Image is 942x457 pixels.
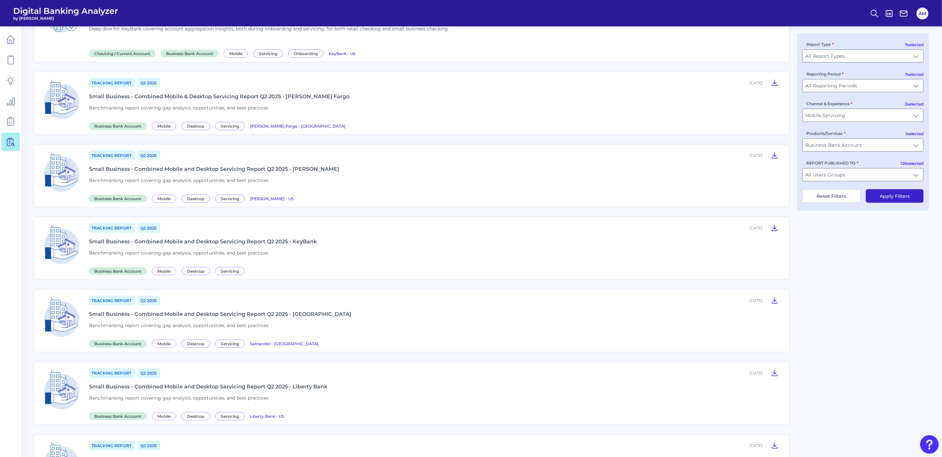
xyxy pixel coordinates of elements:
a: Onboarding [288,50,326,56]
a: Servicing [253,50,286,56]
a: [PERSON_NAME] - US [250,195,293,201]
label: REPORT PUBLISHED TO [806,161,858,166]
a: [PERSON_NAME] Fargo - [GEOGRAPHIC_DATA] [250,123,346,129]
a: Q2 2025 [138,296,160,305]
a: Business Bank Account [89,268,149,274]
span: Benchmarking report covering gap analysis, opportunities, and best practices [89,395,268,401]
span: Desktop [181,267,210,275]
span: Business Bank Account [89,267,147,275]
a: Business Bank Account [89,195,149,201]
span: Desktop [181,195,210,203]
span: by [PERSON_NAME] [13,16,118,21]
button: Small Business - Combined Mobile and Desktop Servicing Report Q2 2025 - Santander [768,295,781,306]
span: Benchmarking report covering gap analysis, opportunities, and best practices [89,177,268,183]
a: Checking / Current Account [89,50,158,56]
div: [DATE] [749,443,763,448]
span: Mobile [152,195,176,203]
a: Mobile [152,413,179,419]
span: Desktop [181,412,210,420]
label: Products/Services [806,131,845,136]
div: [DATE] [749,226,763,230]
span: Business Bank Account [89,412,147,420]
a: Servicing [215,123,247,129]
a: Q2 2025 [138,151,160,160]
span: Benchmarking report covering gap analysis, opportunities, and best practices [89,105,268,111]
a: Q2 2025 [138,441,160,450]
span: Digital Banking Analyzer [13,6,118,16]
span: [PERSON_NAME] Fargo - [GEOGRAPHIC_DATA] [250,124,346,129]
span: Onboarding [288,49,323,58]
a: Tracking Report [89,78,135,88]
button: Small Business - Combined Mobile and Desktop Servicing Report Q2 2025 - Liberty Bank [768,368,781,378]
a: Desktop [181,268,212,274]
img: Business Bank Account [40,368,84,412]
span: Benchmarking report covering gap analysis, opportunities, and best practices [89,322,268,328]
div: Small Business - Combined Mobile and Desktop Servicing Report Q2 2025 - [PERSON_NAME] [89,166,339,172]
span: Mobile [224,49,248,58]
a: Tracking Report [89,296,135,305]
span: Desktop [181,122,210,130]
a: Mobile [152,268,179,274]
div: [DATE] [749,153,763,158]
a: Q2 2025 [138,78,160,88]
button: Reset Filters [802,189,861,203]
button: Small Business - Combined Mobile and Desktop Servicing Report Q2 2025 - KeyBank [768,223,781,233]
a: Business Bank Account [89,340,149,347]
label: Report Type [806,42,834,47]
p: Deep dive for KeyBank covering account aggregation insights, both during onboarding and servicing... [89,26,449,32]
a: Desktop [181,413,212,419]
div: Small Business - Combined Mobile and Desktop Servicing Report Q2 2025 - Liberty Bank [89,383,327,390]
span: KeyBank - US [329,51,355,56]
a: Tracking Report [89,151,135,160]
span: Servicing [215,340,245,348]
a: Santander - [GEOGRAPHIC_DATA] [250,340,319,347]
img: Business Bank Account [40,150,84,194]
span: Santander - [GEOGRAPHIC_DATA] [250,341,319,346]
span: Servicing [215,267,245,275]
img: Business Bank Account [40,295,84,339]
div: Small Business - Combined Mobile & Desktop Servicing Report Q2 2025 - [PERSON_NAME] Fargo [89,93,349,100]
a: Business Bank Account [161,50,221,56]
span: Benchmarking report covering gap analysis, opportunities, and best practices [89,250,268,256]
span: Desktop [181,340,210,348]
a: Mobile [152,340,179,347]
span: Tracking Report [89,441,135,450]
span: Servicing [215,122,245,130]
div: [DATE] [749,80,763,85]
a: Desktop [181,195,212,201]
div: [DATE] [749,371,763,376]
button: Small Business - Combined Mobile & Desktop Servicing Report Q2 2025 - Wells Fargo [768,77,781,88]
a: KeyBank - US [329,50,355,56]
span: Business Bank Account [161,50,218,57]
span: Servicing [215,195,245,203]
a: Liberty Bank - US [250,413,284,419]
a: Business Bank Account [89,413,149,419]
button: Apply Filters [866,189,924,203]
a: Mobile [224,50,251,56]
a: Servicing [215,268,247,274]
a: Q2 2025 [138,368,160,378]
div: Small Business - Combined Mobile and Desktop Servicing Report Q2 2025 - [GEOGRAPHIC_DATA] [89,311,351,317]
a: Servicing [215,340,247,347]
a: Business Bank Account [89,123,149,129]
span: Checking / Current Account [89,50,155,57]
img: Business Bank Account [40,223,84,267]
span: Servicing [215,412,245,420]
span: Mobile [152,122,176,130]
span: Mobile [152,267,176,275]
a: Servicing [215,413,247,419]
span: Servicing [253,49,283,58]
label: Channel & Experience [806,101,852,106]
a: Tracking Report [89,368,135,378]
a: Tracking Report [89,223,135,233]
span: Liberty Bank - US [250,414,284,419]
a: Q2 2025 [138,223,160,233]
span: Mobile [152,340,176,348]
button: AM [917,8,928,19]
